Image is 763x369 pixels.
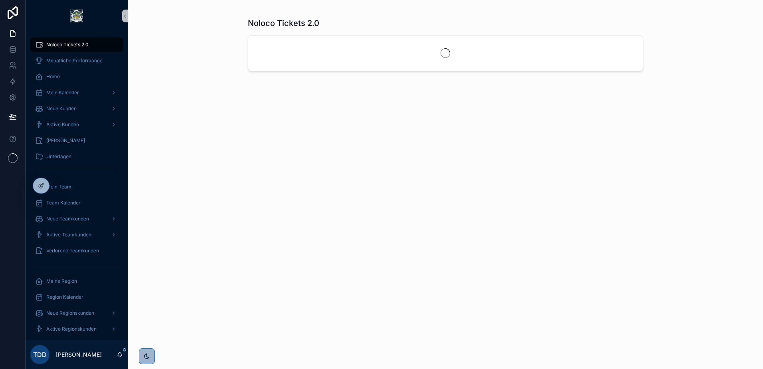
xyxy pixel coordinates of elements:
a: Neue Regionskunden [30,306,123,320]
span: Mein Kalender [46,89,79,96]
a: Monatliche Performance [30,54,123,68]
span: [PERSON_NAME] [46,137,85,144]
a: Team Kalender [30,196,123,210]
a: Mein Team [30,180,123,194]
p: [PERSON_NAME] [56,351,102,359]
a: Aktive Teamkunden [30,228,123,242]
a: Verlorene Teamkunden [30,244,123,258]
span: Neue Teamkunden [46,216,89,222]
span: Team Kalender [46,200,81,206]
span: Region Kalender [46,294,83,300]
span: Unterlagen [46,153,71,160]
span: Meine Region [46,278,77,284]
span: Mein Team [46,184,71,190]
span: Noloco Tickets 2.0 [46,42,89,48]
span: TDD [33,350,47,359]
a: Home [30,69,123,84]
img: App logo [70,10,83,22]
div: scrollable content [26,32,128,340]
span: Home [46,73,60,80]
a: Region Kalender [30,290,123,304]
a: Neue Teamkunden [30,212,123,226]
span: Verlorene Teamkunden [46,248,99,254]
span: Aktive Kunden [46,121,79,128]
a: Aktive Kunden [30,117,123,132]
span: Neue Regionskunden [46,310,94,316]
a: Unterlagen [30,149,123,164]
a: Neue Kunden [30,101,123,116]
a: Aktive Regionskunden [30,322,123,336]
a: Mein Kalender [30,85,123,100]
a: Noloco Tickets 2.0 [30,38,123,52]
a: [PERSON_NAME] [30,133,123,148]
span: Monatliche Performance [46,58,103,64]
a: Meine Region [30,274,123,288]
span: Aktive Teamkunden [46,232,91,238]
span: Neue Kunden [46,105,77,112]
h1: Noloco Tickets 2.0 [248,18,319,29]
span: Aktive Regionskunden [46,326,97,332]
